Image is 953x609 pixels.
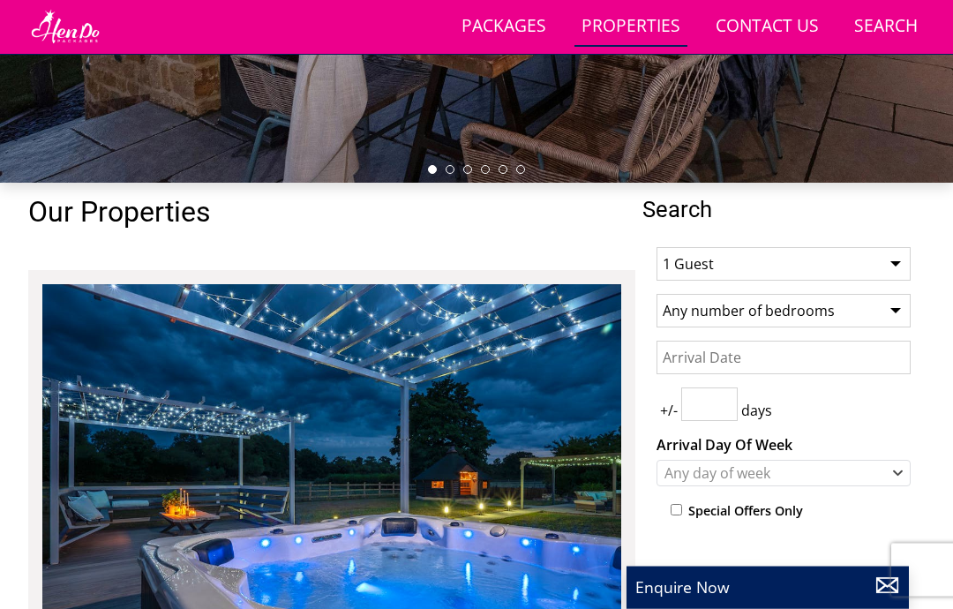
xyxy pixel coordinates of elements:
a: Contact Us [709,7,826,47]
a: Properties [574,7,687,47]
div: Combobox [657,461,911,487]
a: Search [847,7,925,47]
div: Any day of week [660,464,889,484]
label: Special Offers Only [688,502,803,522]
span: Search [642,198,925,222]
label: Arrival Day Of Week [657,435,911,456]
img: Hen Do Packages [28,9,102,44]
span: days [738,401,776,422]
h1: Our Properties [28,198,635,229]
a: Packages [454,7,553,47]
input: Arrival Date [657,342,911,375]
span: +/- [657,401,681,422]
p: Enquire Now [635,575,900,598]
